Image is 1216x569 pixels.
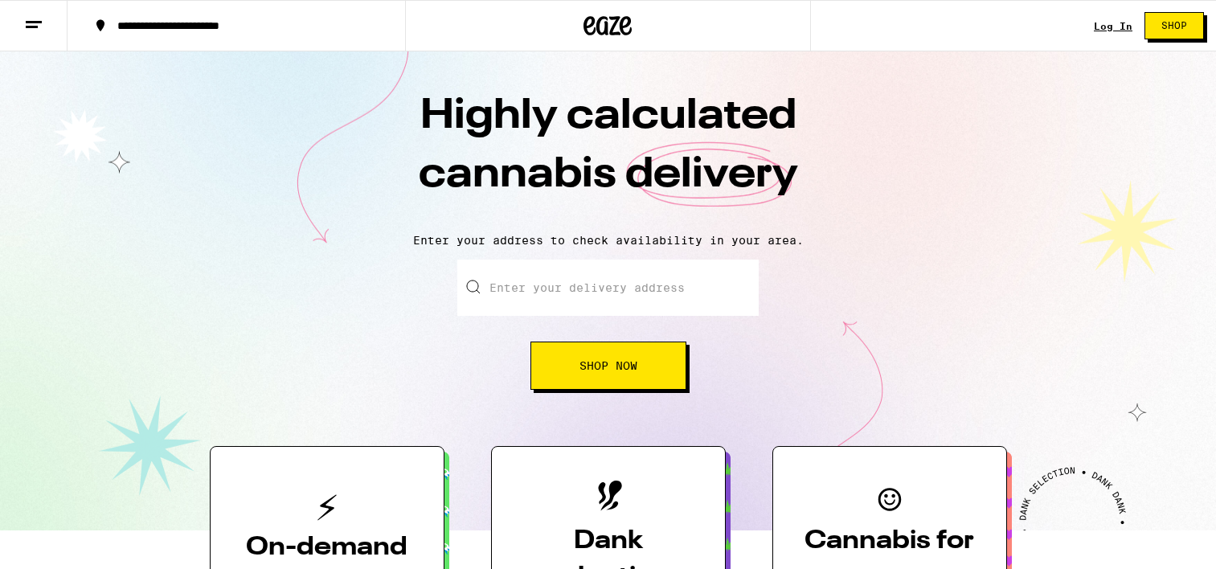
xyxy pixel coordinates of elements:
[1132,12,1216,39] a: Shop
[1161,21,1187,31] span: Shop
[1144,12,1204,39] button: Shop
[16,234,1200,247] p: Enter your address to check availability in your area.
[1094,21,1132,31] a: Log In
[327,88,890,221] h1: Highly calculated cannabis delivery
[457,260,759,316] input: Enter your delivery address
[579,360,637,371] span: Shop Now
[530,342,686,390] button: Shop Now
